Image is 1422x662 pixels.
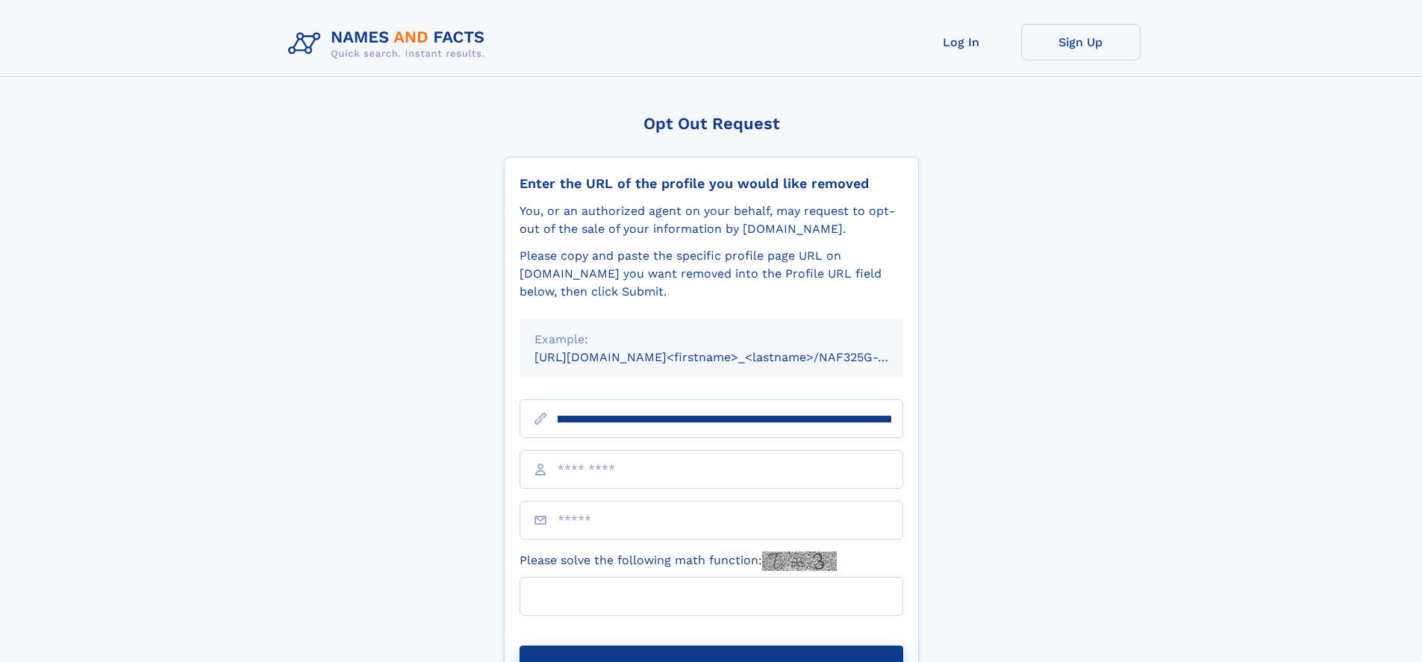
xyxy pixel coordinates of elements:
[1021,24,1141,60] a: Sign Up
[534,350,932,364] small: [URL][DOMAIN_NAME]<firstname>_<lastname>/NAF325G-xxxxxxxx
[282,24,497,64] img: Logo Names and Facts
[902,24,1021,60] a: Log In
[534,331,888,349] div: Example:
[520,175,903,192] div: Enter the URL of the profile you would like removed
[520,552,837,571] label: Please solve the following math function:
[504,114,919,133] div: Opt Out Request
[520,247,903,301] div: Please copy and paste the specific profile page URL on [DOMAIN_NAME] you want removed into the Pr...
[520,202,903,238] div: You, or an authorized agent on your behalf, may request to opt-out of the sale of your informatio...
